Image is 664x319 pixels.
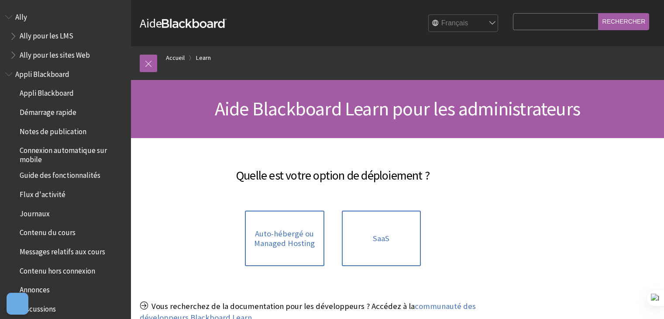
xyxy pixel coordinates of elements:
span: Connexion automatique sur mobile [20,143,125,164]
span: Journaux [20,206,50,218]
a: AideBlackboard [140,15,227,31]
input: Rechercher [599,13,650,30]
span: Démarrage rapide [20,105,76,117]
span: Ally pour les sites Web [20,48,90,59]
span: SaaS [373,234,389,243]
span: Contenu hors connexion [20,264,95,275]
a: SaaS [342,211,421,266]
a: Accueil [166,52,185,63]
a: Auto-hébergé ou Managed Hosting [245,211,324,266]
span: Flux d'activité [20,187,65,199]
h2: Quelle est votre option de déploiement ? [140,156,526,184]
select: Site Language Selector [429,15,499,32]
span: Notes de publication [20,124,86,136]
span: Guide des fonctionnalités [20,168,100,180]
span: Annonces [20,283,50,295]
strong: Blackboard [162,19,227,28]
nav: Book outline for Anthology Ally Help [5,10,126,62]
a: Learn [196,52,211,63]
span: Aide Blackboard Learn pour les administrateurs [215,97,580,121]
span: Messages relatifs aux cours [20,244,105,256]
button: Ouvrir le centre de préférences [7,293,28,315]
span: Ally pour les LMS [20,29,73,41]
span: Discussions [20,302,56,313]
span: Contenu du cours [20,225,76,237]
span: Auto-hébergé ou Managed Hosting [250,229,319,248]
span: Ally [15,10,27,21]
span: Appli Blackboard [20,86,74,98]
span: Appli Blackboard [15,67,69,79]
